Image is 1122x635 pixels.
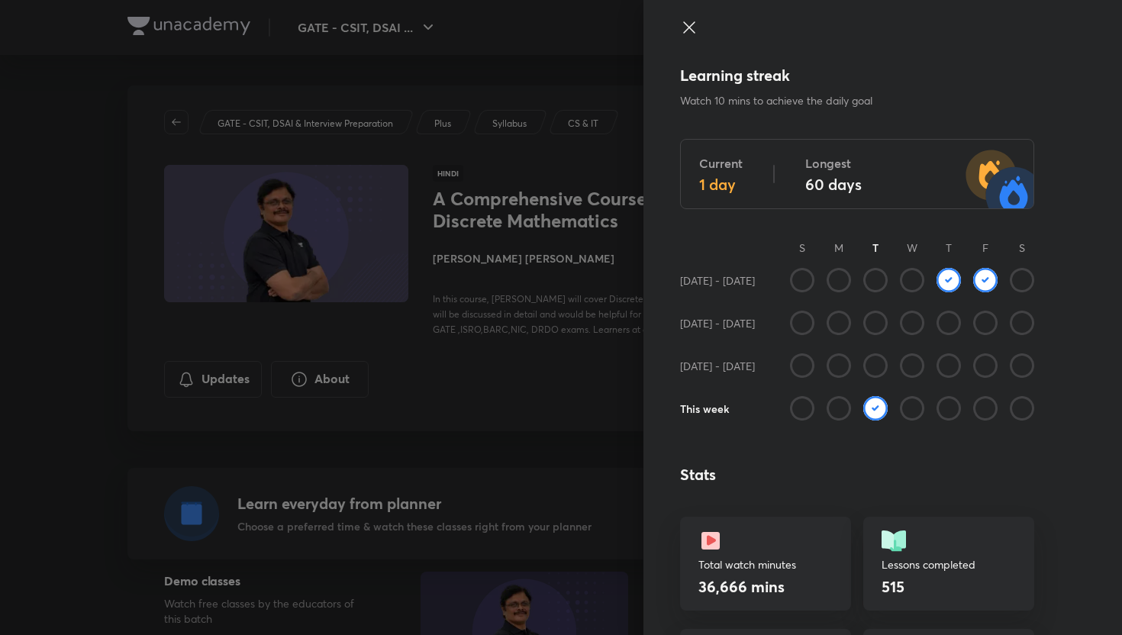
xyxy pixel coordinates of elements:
h6: [DATE] - [DATE] [680,315,755,331]
h4: Stats [680,463,1034,486]
h6: T [863,240,888,256]
p: S [1010,240,1034,256]
img: streak [965,143,1033,208]
p: W [900,240,924,256]
h6: [DATE] - [DATE] [680,358,755,374]
p: T [937,240,961,256]
h4: 36,666 mins [698,576,785,597]
h4: 1 day [699,176,743,194]
img: check rounded [937,268,961,292]
h4: 515 [882,576,904,597]
h6: This week [680,401,729,417]
img: check rounded [863,396,888,421]
p: S [790,240,814,256]
h4: Learning streak [680,64,1034,87]
p: M [827,240,851,256]
p: Lessons completed [882,556,1016,572]
p: Total watch minutes [698,556,833,572]
h5: Current [699,154,743,172]
h4: 60 days [805,176,862,194]
img: check rounded [973,268,998,292]
p: Watch 10 mins to achieve the daily goal [680,93,1034,108]
p: F [973,240,998,256]
h6: [DATE] - [DATE] [680,272,755,288]
h5: Longest [805,154,862,172]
